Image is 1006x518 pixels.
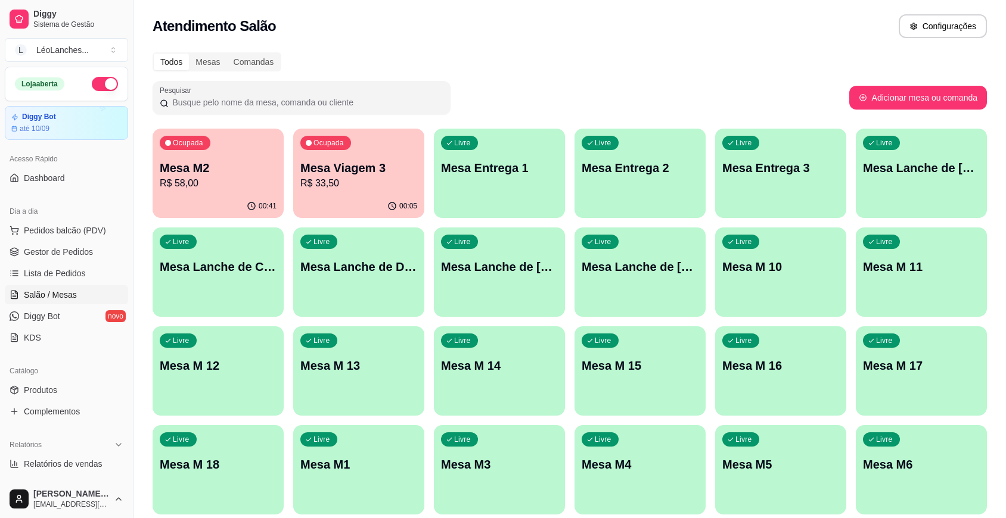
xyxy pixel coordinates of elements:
p: Mesa M 14 [441,357,558,374]
button: Adicionar mesa ou comanda [849,86,987,110]
p: Mesa M 10 [722,258,839,275]
p: R$ 58,00 [160,176,277,191]
p: Livre [454,336,471,345]
p: Livre [876,435,893,444]
p: Livre [173,336,190,345]
p: Livre [876,237,893,246]
p: Livre [735,336,752,345]
span: Dashboard [24,172,65,184]
p: Mesa Lanche de Dayana [300,258,417,275]
p: 00:41 [259,201,277,211]
button: LivreMesa M4 [575,425,706,514]
p: Livre [595,138,611,148]
div: LéoLanches ... [36,44,89,56]
p: Livre [735,138,752,148]
button: LivreMesa M3 [434,425,565,514]
p: Mesa Entrega 2 [582,160,698,176]
h2: Atendimento Salão [153,17,276,36]
p: Livre [454,435,471,444]
button: Select a team [5,38,128,62]
span: Pedidos balcão (PDV) [24,224,106,236]
div: Todos [154,54,189,70]
a: Salão / Mesas [5,285,128,304]
p: Livre [735,237,752,246]
p: Mesa Lanche de Caio [160,258,277,275]
p: Mesa M 15 [582,357,698,374]
p: Mesa M3 [441,456,558,473]
span: [PERSON_NAME] geral [33,489,109,500]
button: LivreMesa Entrega 3 [715,129,846,218]
p: Livre [313,336,330,345]
a: Lista de Pedidos [5,264,128,283]
button: Pedidos balcão (PDV) [5,221,128,240]
p: R$ 33,50 [300,176,417,191]
div: Comandas [227,54,281,70]
button: OcupadaMesa M2R$ 58,0000:41 [153,129,284,218]
span: Produtos [24,384,57,396]
p: Livre [173,237,190,246]
button: LivreMesa Entrega 2 [575,129,706,218]
div: Catálogo [5,361,128,380]
label: Pesquisar [160,85,195,95]
button: LivreMesa Lanche de Dayana [293,227,424,317]
button: Configurações [899,14,987,38]
span: Diggy Bot [24,310,60,322]
p: Mesa M 12 [160,357,277,374]
p: Livre [595,435,611,444]
p: Mesa M 13 [300,357,417,374]
span: L [15,44,27,56]
div: Dia a dia [5,202,128,221]
button: LivreMesa M6 [856,425,987,514]
p: Livre [454,138,471,148]
a: Diggy Botnovo [5,307,128,326]
button: LivreMesa Entrega 1 [434,129,565,218]
span: Sistema de Gestão [33,20,123,29]
p: Livre [313,435,330,444]
article: até 10/09 [20,124,49,133]
button: LivreMesa M 18 [153,425,284,514]
p: Mesa M 11 [863,258,980,275]
button: LivreMesa M 17 [856,326,987,416]
button: Alterar Status [92,77,118,91]
button: [PERSON_NAME] geral[EMAIL_ADDRESS][DOMAIN_NAME] [5,485,128,513]
p: Livre [173,435,190,444]
button: LivreMesa M 14 [434,326,565,416]
span: Gestor de Pedidos [24,246,93,258]
p: Mesa M 17 [863,357,980,374]
span: Relatórios [10,440,42,450]
a: Diggy Botaté 10/09 [5,106,128,140]
p: Mesa Entrega 3 [722,160,839,176]
p: Livre [876,336,893,345]
p: Livre [454,237,471,246]
p: Mesa M1 [300,456,417,473]
div: Loja aberta [15,77,64,91]
a: DiggySistema de Gestão [5,5,128,33]
p: Livre [876,138,893,148]
p: Mesa Lanche de [PERSON_NAME] [863,160,980,176]
p: Ocupada [313,138,344,148]
button: LivreMesa M 15 [575,326,706,416]
p: Livre [313,237,330,246]
p: 00:05 [399,201,417,211]
a: KDS [5,328,128,347]
a: Dashboard [5,168,128,188]
p: Ocupada [173,138,203,148]
button: LivreMesa Lanche de [PERSON_NAME] [575,227,706,317]
a: Complementos [5,402,128,421]
button: LivreMesa M1 [293,425,424,514]
article: Diggy Bot [22,113,56,121]
a: Relatório de clientes [5,476,128,495]
button: LivreMesa Lanche de [PERSON_NAME] [856,129,987,218]
span: Complementos [24,405,80,417]
button: LivreMesa M 13 [293,326,424,416]
a: Relatórios de vendas [5,454,128,473]
span: Relatório de clientes [24,479,100,491]
span: Relatórios de vendas [24,458,103,470]
p: Mesa M 18 [160,456,277,473]
a: Produtos [5,380,128,400]
button: LivreMesa Lanche de [PERSON_NAME] [434,227,565,317]
input: Pesquisar [169,96,443,108]
span: Lista de Pedidos [24,267,86,279]
p: Mesa M 16 [722,357,839,374]
button: LivreMesa M5 [715,425,846,514]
